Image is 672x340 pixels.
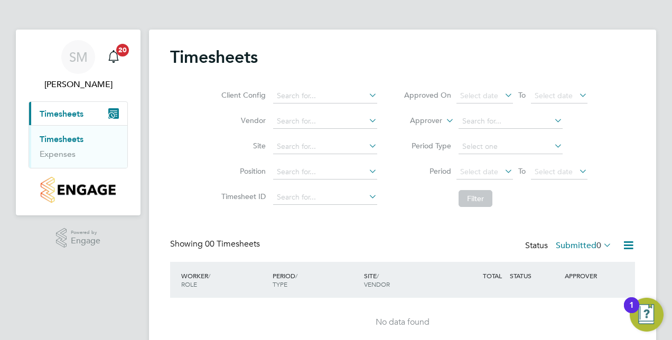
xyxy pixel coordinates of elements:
[16,30,141,215] nav: Main navigation
[515,88,529,102] span: To
[630,298,664,332] button: Open Resource Center, 1 new notification
[556,240,612,251] label: Submitted
[69,50,88,64] span: SM
[218,116,266,125] label: Vendor
[29,40,128,91] a: SM[PERSON_NAME]
[208,271,210,280] span: /
[270,266,361,294] div: PERIOD
[460,167,498,176] span: Select date
[273,190,377,205] input: Search for...
[459,139,563,154] input: Select one
[273,114,377,129] input: Search for...
[41,177,115,203] img: countryside-properties-logo-retina.png
[218,141,266,150] label: Site
[361,266,453,294] div: SITE
[205,239,260,249] span: 00 Timesheets
[29,102,127,125] button: Timesheets
[170,46,258,68] h2: Timesheets
[273,280,287,288] span: TYPE
[562,266,617,285] div: APPROVER
[29,177,128,203] a: Go to home page
[515,164,529,178] span: To
[116,44,129,56] span: 20
[56,228,101,248] a: Powered byEngage
[40,109,83,119] span: Timesheets
[459,114,563,129] input: Search for...
[71,237,100,245] span: Engage
[596,240,601,251] span: 0
[629,305,634,319] div: 1
[404,166,451,176] label: Period
[170,239,262,250] div: Showing
[364,280,390,288] span: VENDOR
[273,165,377,180] input: Search for...
[273,139,377,154] input: Search for...
[218,90,266,100] label: Client Config
[507,266,562,285] div: STATUS
[525,239,614,253] div: Status
[535,91,573,100] span: Select date
[218,192,266,201] label: Timesheet ID
[179,266,270,294] div: WORKER
[40,134,83,144] a: Timesheets
[377,271,379,280] span: /
[535,167,573,176] span: Select date
[295,271,297,280] span: /
[40,149,76,159] a: Expenses
[181,317,624,328] div: No data found
[460,91,498,100] span: Select date
[395,116,442,126] label: Approver
[273,89,377,103] input: Search for...
[29,125,127,168] div: Timesheets
[29,78,128,91] span: Steven McIntyre
[483,271,502,280] span: TOTAL
[459,190,492,207] button: Filter
[218,166,266,176] label: Position
[404,141,451,150] label: Period Type
[404,90,451,100] label: Approved On
[103,40,124,74] a: 20
[181,280,197,288] span: ROLE
[71,228,100,237] span: Powered by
